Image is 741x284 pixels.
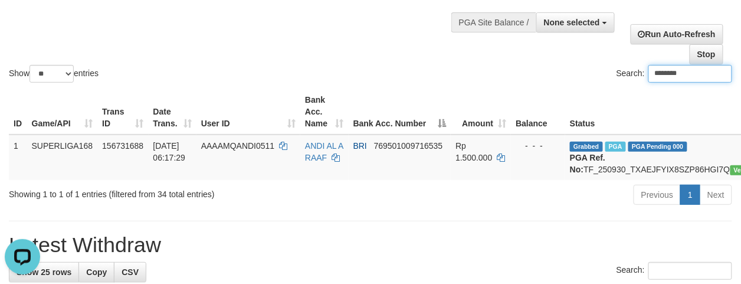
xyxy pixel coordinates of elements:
[29,65,74,83] select: Showentries
[544,18,600,27] span: None selected
[86,267,107,277] span: Copy
[153,141,186,162] span: [DATE] 06:17:29
[690,44,723,64] a: Stop
[5,5,40,40] button: Open LiveChat chat widget
[648,262,732,280] input: Search:
[9,135,27,180] td: 1
[628,142,687,152] span: PGA Pending
[9,89,27,135] th: ID
[201,141,275,151] span: AAAAMQANDI0511
[451,12,536,32] div: PGA Site Balance /
[617,262,732,280] label: Search:
[349,89,451,135] th: Bank Acc. Number: activate to sort column descending
[149,89,196,135] th: Date Trans.: activate to sort column ascending
[196,89,300,135] th: User ID: activate to sort column ascending
[102,141,143,151] span: 156731688
[648,65,732,83] input: Search:
[511,89,565,135] th: Balance
[455,141,492,162] span: Rp 1.500.000
[97,89,148,135] th: Trans ID: activate to sort column ascending
[114,262,146,282] a: CSV
[451,89,511,135] th: Amount: activate to sort column ascending
[9,184,300,200] div: Showing 1 to 1 of 1 entries (filtered from 34 total entries)
[631,24,723,44] a: Run Auto-Refresh
[536,12,615,32] button: None selected
[27,89,98,135] th: Game/API: activate to sort column ascending
[617,65,732,83] label: Search:
[634,185,681,205] a: Previous
[516,140,560,152] div: - - -
[9,65,99,83] label: Show entries
[305,141,343,162] a: ANDI AL A RAAF
[300,89,349,135] th: Bank Acc. Name: activate to sort column ascending
[570,142,603,152] span: Grabbed
[9,233,732,257] h1: Latest Withdraw
[700,185,732,205] a: Next
[680,185,700,205] a: 1
[122,267,139,277] span: CSV
[78,262,114,282] a: Copy
[570,153,605,174] b: PGA Ref. No:
[27,135,98,180] td: SUPERLIGA168
[353,141,367,151] span: BRI
[374,141,443,151] span: Copy 769501009716535 to clipboard
[605,142,626,152] span: Marked by aafromsomean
